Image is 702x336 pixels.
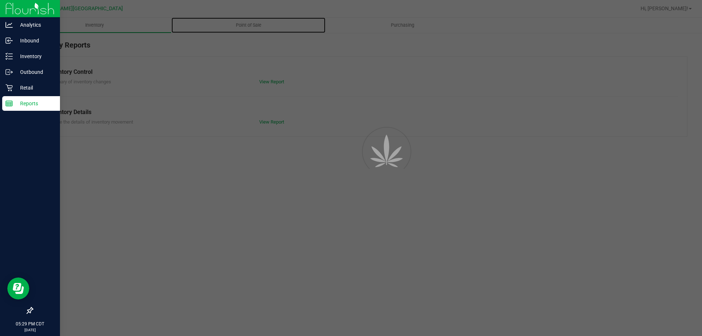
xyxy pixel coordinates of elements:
p: Inbound [13,36,57,45]
inline-svg: Inventory [5,53,13,60]
p: Outbound [13,68,57,76]
p: Reports [13,99,57,108]
inline-svg: Inbound [5,37,13,44]
inline-svg: Retail [5,84,13,91]
p: [DATE] [3,327,57,333]
p: 05:29 PM CDT [3,321,57,327]
p: Retail [13,83,57,92]
p: Analytics [13,20,57,29]
inline-svg: Analytics [5,21,13,29]
p: Inventory [13,52,57,61]
inline-svg: Outbound [5,68,13,76]
inline-svg: Reports [5,100,13,107]
iframe: Resource center [7,278,29,299]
